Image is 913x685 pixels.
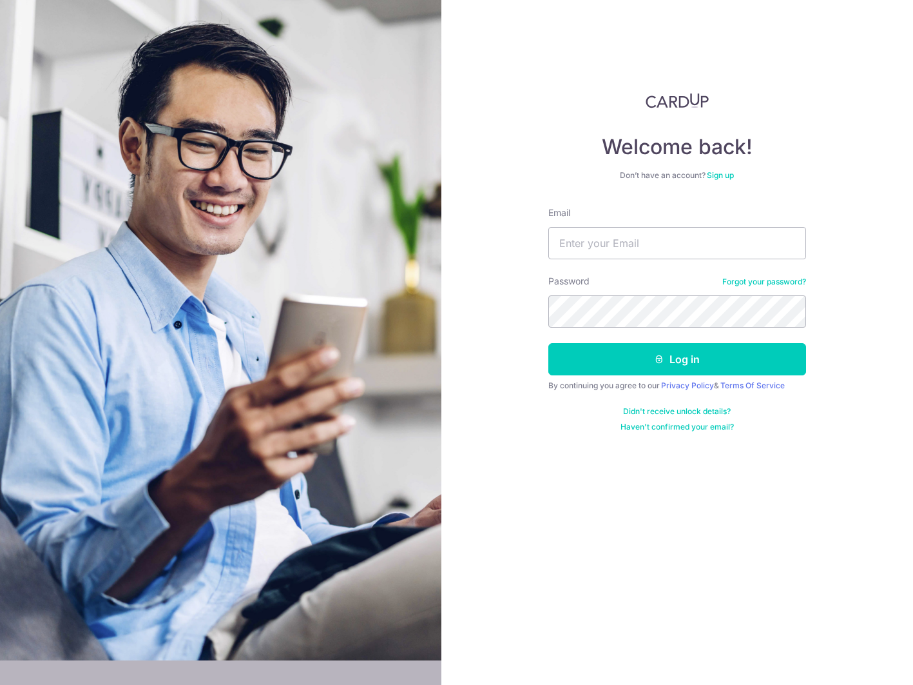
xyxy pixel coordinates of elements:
[661,381,714,390] a: Privacy Policy
[548,206,570,219] label: Email
[720,381,785,390] a: Terms Of Service
[620,422,734,432] a: Haven't confirmed your email?
[548,343,806,375] button: Log in
[548,227,806,259] input: Enter your Email
[646,93,709,108] img: CardUp Logo
[623,406,731,417] a: Didn't receive unlock details?
[548,170,806,181] div: Don’t have an account?
[548,134,806,160] h4: Welcome back!
[548,275,590,288] label: Password
[707,170,734,180] a: Sign up
[548,381,806,391] div: By continuing you agree to our &
[722,277,806,287] a: Forgot your password?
